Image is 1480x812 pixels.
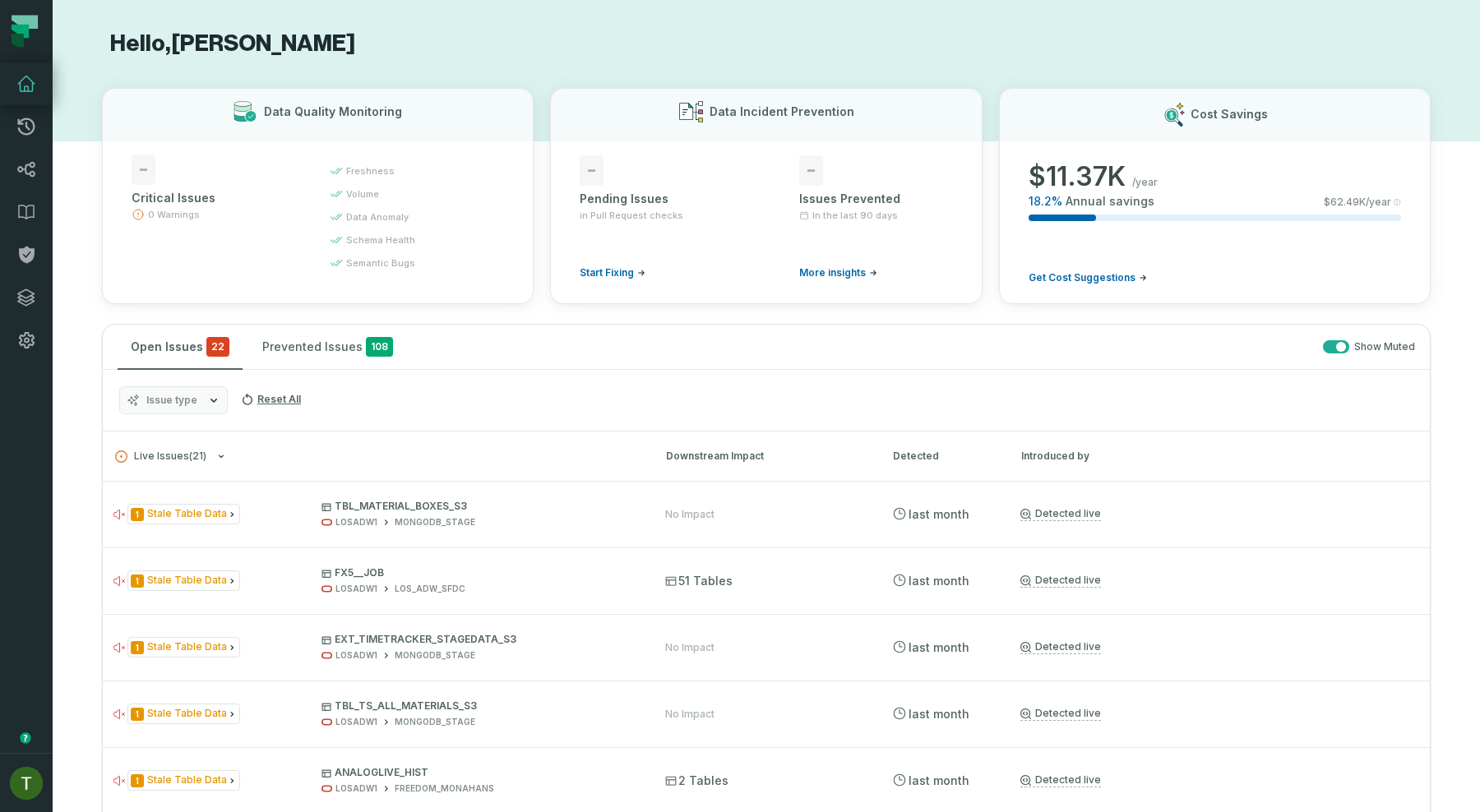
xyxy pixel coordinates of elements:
span: Severity [131,508,144,521]
span: Issue Type [127,704,240,724]
a: More insights [799,266,877,279]
button: Cost Savings$11.37K/year18.2%Annual savings$62.49K/yearGet Cost Suggestions [999,88,1431,304]
span: Issue Type [127,570,240,591]
span: Severity [131,641,144,654]
div: LOSADW1 [335,782,377,795]
span: - [580,155,604,186]
div: Pending Issues [580,191,733,207]
span: 51 Tables [665,573,733,589]
span: Issue Type [127,504,240,524]
div: MONGODB_STAGE [395,716,475,728]
span: 0 Warnings [148,208,200,221]
span: $ 62.49K /year [1324,196,1391,209]
span: volume [346,187,379,201]
span: Issue type [146,394,197,407]
relative-time: Jul 31, 2025, 2:03 PM GMT+3 [909,574,969,588]
a: Detected live [1020,574,1101,588]
div: Detected [893,449,992,464]
p: FX5__JOB [321,566,636,579]
span: Start Fixing [580,266,634,279]
span: 18.2 % [1029,193,1062,210]
div: LOSADW1 [335,716,377,728]
div: LOSADW1 [335,649,377,662]
a: Start Fixing [580,266,645,279]
h3: Data Quality Monitoring [264,104,402,120]
div: Downstream Impact [666,449,863,464]
div: No Impact [665,708,715,721]
div: MONGODB_STAGE [395,649,475,662]
div: MONGODB_STAGE [395,516,475,528]
a: Get Cost Suggestions [1029,271,1147,284]
span: Annual savings [1066,193,1154,210]
a: Detected live [1020,507,1101,521]
span: semantic bugs [346,256,415,270]
img: avatar of Tomer Galun [10,767,43,800]
span: /year [1132,176,1158,189]
span: Issue Type [127,770,240,791]
p: EXT_TIMETRACKER_STAGEDATA_S3 [321,633,636,646]
span: $ 11.37K [1029,160,1126,193]
span: More insights [799,266,866,279]
div: FREEDOM_MONAHANS [395,782,494,795]
relative-time: Jul 31, 2025, 11:31 AM GMT+3 [909,707,969,721]
span: Severity [131,574,144,588]
button: Reset All [234,386,308,413]
button: Prevented Issues [249,325,406,369]
span: freshness [346,164,395,178]
h1: Hello, [PERSON_NAME] [102,30,1431,58]
span: 2 Tables [665,773,728,789]
div: No Impact [665,508,715,521]
div: Critical Issues [132,190,300,206]
button: Live Issues(21) [115,450,636,463]
relative-time: Jul 31, 2025, 5:34 PM GMT+3 [909,507,969,521]
div: Tooltip anchor [18,731,33,745]
span: In the last 90 days [812,209,898,222]
div: LOSADW1 [335,583,377,595]
button: Issue type [119,386,228,414]
span: Severity [131,774,144,787]
div: Introduced by [1021,449,1418,464]
span: critical issues and errors combined [206,337,229,357]
button: Data Quality Monitoring-Critical Issues0 Warningsfreshnessvolumedata anomalyschema healthsemantic... [102,88,534,304]
span: Get Cost Suggestions [1029,271,1135,284]
div: Issues Prevented [799,191,953,207]
div: Show Muted [413,340,1415,354]
div: LOS_ADW_SFDC [395,583,465,595]
a: Detected live [1020,707,1101,721]
div: No Impact [665,641,715,654]
span: - [132,155,155,185]
span: data anomaly [346,210,409,224]
span: 108 [366,337,393,357]
relative-time: Jul 31, 2025, 11:31 AM GMT+3 [909,640,969,654]
div: LOSADW1 [335,516,377,528]
button: Data Incident Prevention-Pending Issuesin Pull Request checksStart Fixing-Issues PreventedIn the ... [550,88,982,304]
relative-time: Jul 31, 2025, 9:41 AM GMT+3 [909,773,969,787]
button: Open Issues [118,325,243,369]
p: TBL_MATERIAL_BOXES_S3 [321,500,636,513]
span: Issue Type [127,637,240,657]
p: TBL_TS_ALL_MATERIALS_S3 [321,699,636,713]
h3: Data Incident Prevention [710,104,854,120]
span: schema health [346,233,415,247]
a: Detected live [1020,773,1101,787]
span: Severity [131,708,144,721]
a: Detected live [1020,640,1101,654]
span: in Pull Request checks [580,209,683,222]
span: - [799,155,823,186]
p: ANALOGLIVE_HIST [321,766,636,779]
span: Live Issues ( 21 ) [115,450,206,463]
h3: Cost Savings [1191,106,1268,122]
